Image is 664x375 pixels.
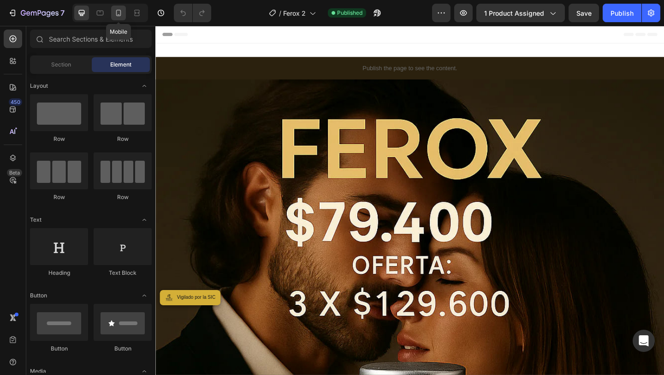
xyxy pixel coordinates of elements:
[633,330,655,352] div: Open Intercom Messenger
[30,345,88,353] div: Button
[94,135,152,143] div: Row
[337,9,362,17] span: Published
[137,79,152,93] span: Toggle open
[30,269,88,277] div: Heading
[4,4,69,22] button: 7
[484,8,544,18] span: 1 product assigned
[9,98,22,106] div: 450
[279,8,281,18] span: /
[603,4,641,22] button: Publish
[30,30,152,48] input: Search Sections & Elements
[174,4,211,22] div: Undo/Redo
[576,9,592,17] span: Save
[7,169,22,176] div: Beta
[569,4,599,22] button: Save
[60,7,65,18] p: 7
[137,288,152,303] span: Toggle open
[94,345,152,353] div: Button
[283,8,306,18] span: Ferox 2
[30,193,88,201] div: Row
[30,82,48,90] span: Layout
[94,193,152,201] div: Row
[476,4,565,22] button: 1 product assigned
[51,60,71,69] span: Section
[137,212,152,227] span: Toggle open
[155,26,664,375] iframe: Design area
[611,8,634,18] div: Publish
[30,291,47,300] span: Button
[30,135,88,143] div: Row
[94,269,152,277] div: Text Block
[110,60,131,69] span: Element
[30,216,41,224] span: Text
